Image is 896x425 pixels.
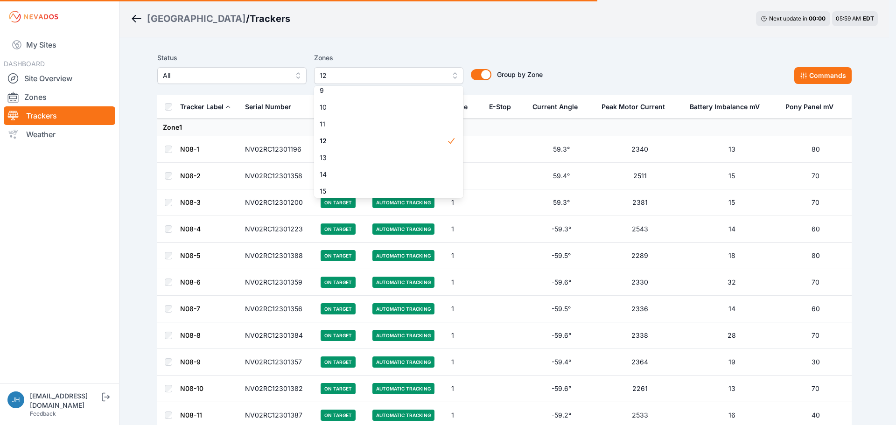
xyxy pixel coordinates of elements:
[320,153,447,162] span: 13
[320,136,447,146] span: 12
[320,103,447,112] span: 10
[320,170,447,179] span: 14
[320,119,447,129] span: 11
[314,86,463,198] div: 12
[320,187,447,196] span: 15
[320,70,445,81] span: 12
[314,67,463,84] button: 12
[320,86,447,95] span: 9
